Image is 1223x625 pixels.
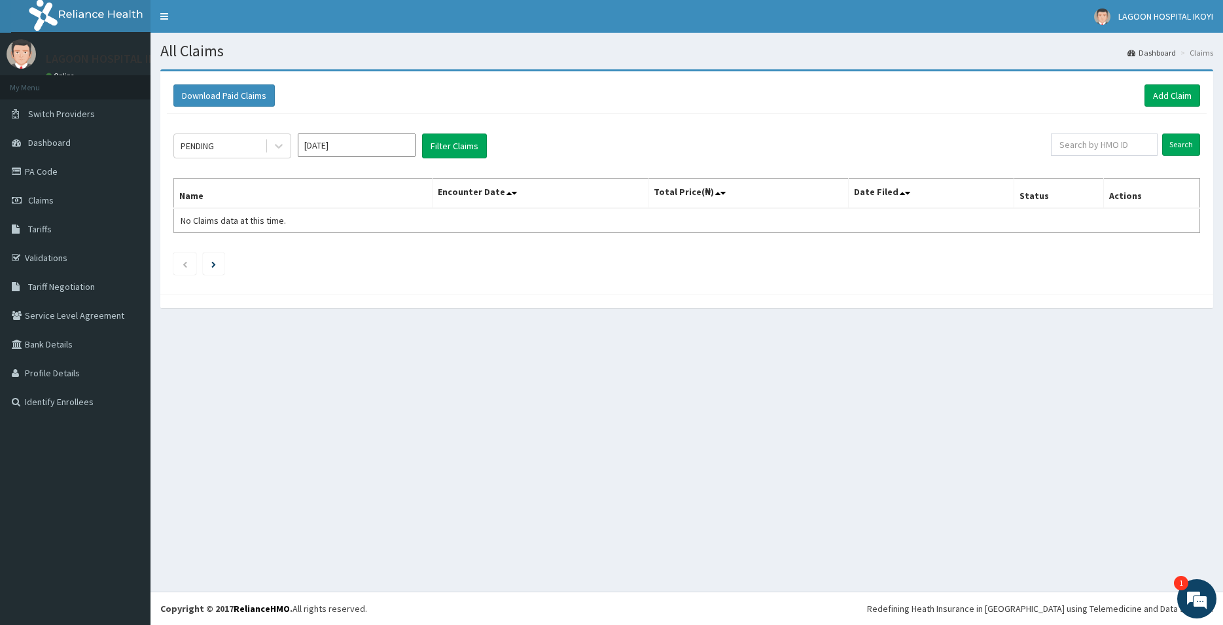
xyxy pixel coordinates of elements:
[173,84,275,107] button: Download Paid Claims
[648,179,849,209] th: Total Price(₦)
[849,179,1014,209] th: Date Filed
[298,134,416,157] input: Select Month and Year
[7,39,36,69] img: User Image
[28,223,52,235] span: Tariffs
[1094,9,1110,25] img: User Image
[182,258,188,270] a: Previous page
[160,43,1213,60] h1: All Claims
[28,281,95,293] span: Tariff Negotiation
[1174,576,1188,590] em: 1
[211,258,216,270] a: Next page
[422,134,487,158] button: Filter Claims
[234,603,290,615] a: RelianceHMO
[1177,47,1213,58] li: Claims
[46,53,172,65] p: LAGOON HOSPITAL IKOYI
[1144,84,1200,107] a: Add Claim
[1118,10,1213,22] span: LAGOON HOSPITAL IKOYI
[1127,47,1176,58] a: Dashboard
[1014,179,1103,209] th: Status
[181,215,286,226] span: No Claims data at this time.
[46,71,77,80] a: Online
[151,592,1223,625] footer: All rights reserved.
[28,194,54,206] span: Claims
[28,137,71,149] span: Dashboard
[28,108,95,120] span: Switch Providers
[1103,179,1199,209] th: Actions
[433,179,648,209] th: Encounter Date
[1162,134,1200,156] input: Search
[1051,134,1158,156] input: Search by HMO ID
[867,602,1213,615] div: Redefining Heath Insurance in [GEOGRAPHIC_DATA] using Telemedicine and Data Science!
[174,179,433,209] th: Name
[181,139,214,152] div: PENDING
[160,603,292,615] strong: Copyright © 2017 .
